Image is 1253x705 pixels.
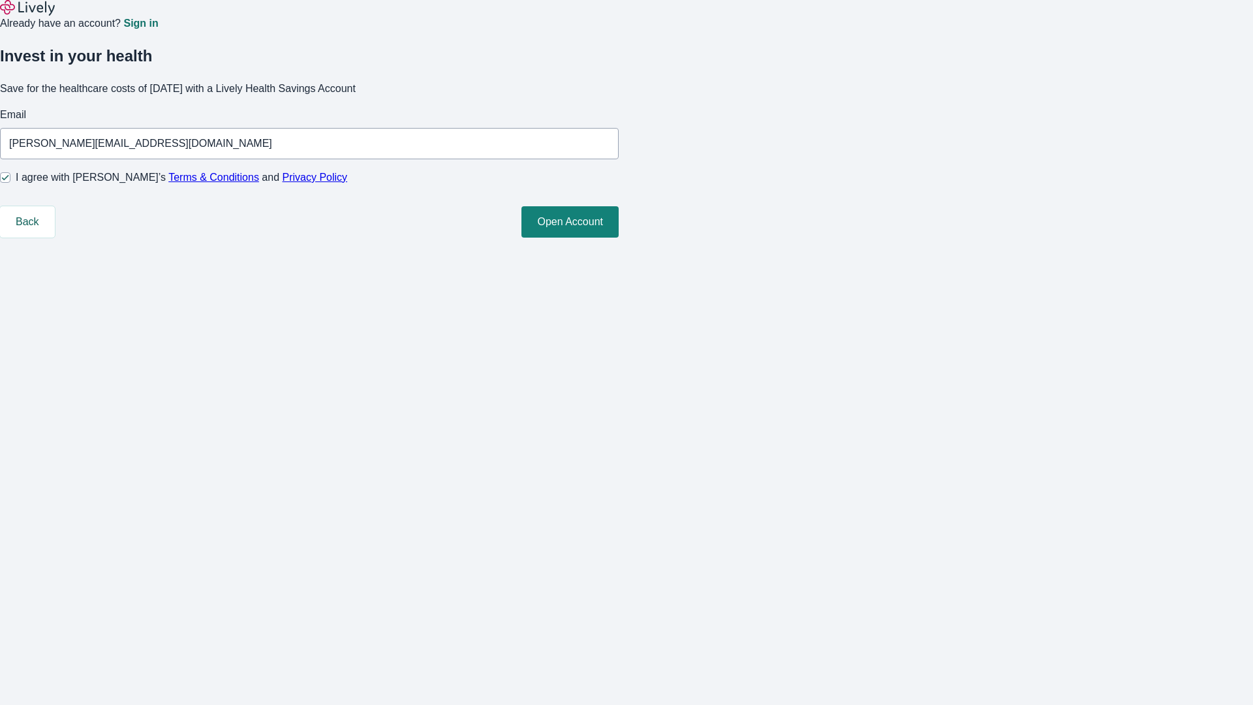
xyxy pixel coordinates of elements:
a: Terms & Conditions [168,172,259,183]
a: Privacy Policy [283,172,348,183]
button: Open Account [521,206,619,238]
a: Sign in [123,18,158,29]
span: I agree with [PERSON_NAME]’s and [16,170,347,185]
